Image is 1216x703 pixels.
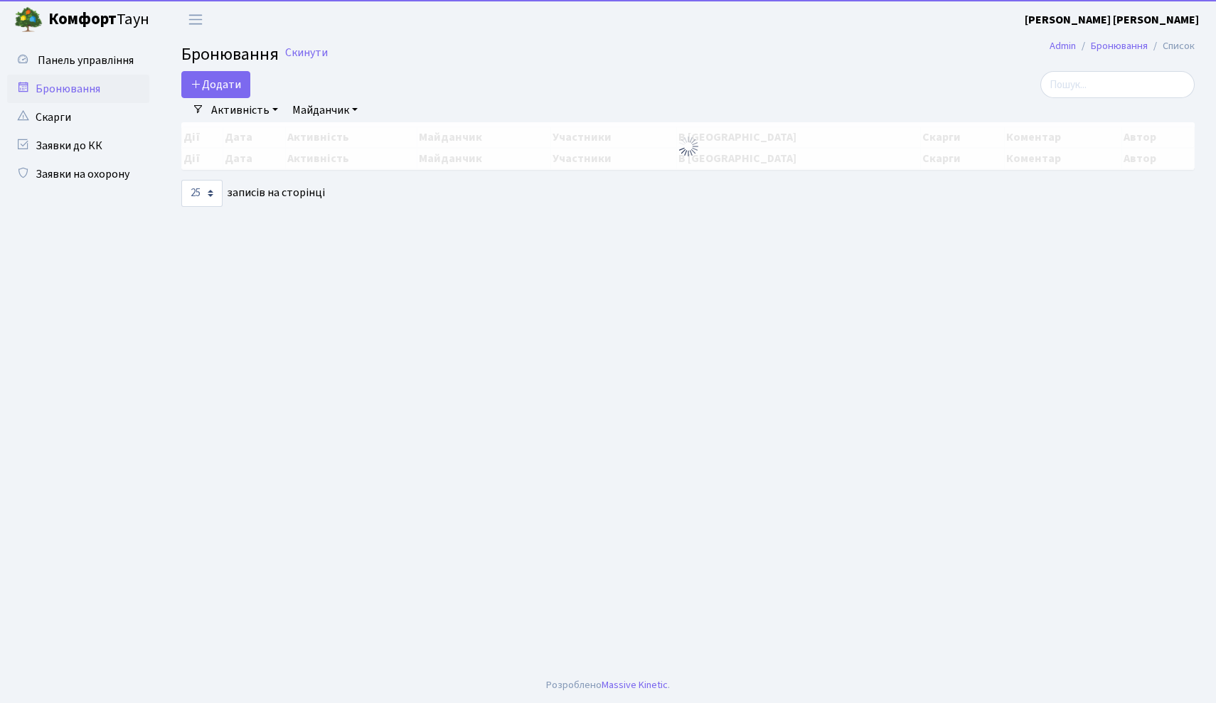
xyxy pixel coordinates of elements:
b: Комфорт [48,8,117,31]
input: Пошук... [1040,71,1195,98]
span: Таун [48,8,149,32]
a: Бронювання [1091,38,1148,53]
li: Список [1148,38,1195,54]
a: [PERSON_NAME] [PERSON_NAME] [1025,11,1199,28]
a: Massive Kinetic [602,677,668,692]
span: Панель управління [38,53,134,68]
a: Заявки до КК [7,132,149,160]
img: Обробка... [677,135,700,158]
a: Заявки на охорону [7,160,149,188]
b: [PERSON_NAME] [PERSON_NAME] [1025,12,1199,28]
a: Скарги [7,103,149,132]
img: logo.png [14,6,43,34]
a: Майданчик [287,98,363,122]
nav: breadcrumb [1028,31,1216,61]
button: Додати [181,71,250,98]
button: Переключити навігацію [178,8,213,31]
a: Активність [206,98,284,122]
select: записів на сторінці [181,180,223,207]
div: Розроблено . [546,677,670,693]
label: записів на сторінці [181,180,325,207]
span: Бронювання [181,42,279,67]
a: Панель управління [7,46,149,75]
a: Скинути [285,46,328,60]
a: Бронювання [7,75,149,103]
a: Admin [1050,38,1076,53]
